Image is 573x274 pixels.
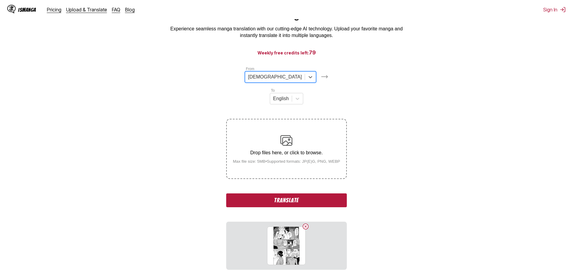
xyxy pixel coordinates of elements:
[309,49,316,56] span: 79
[228,150,345,155] p: Drop files here, or click to browse.
[18,7,36,13] div: IsManga
[125,7,135,13] a: Blog
[321,73,328,80] img: Languages icon
[7,5,16,13] img: IsManga Logo
[560,7,566,13] img: Sign out
[246,67,254,71] label: From
[166,26,407,39] p: Experience seamless manga translation with our cutting-edge AI technology. Upload your favorite m...
[302,223,309,230] button: Delete image
[7,5,47,14] a: IsManga LogoIsManga
[226,193,347,207] button: Translate
[66,7,107,13] a: Upload & Translate
[543,7,566,13] button: Sign In
[14,49,559,56] h3: Weekly free credits left:
[47,7,61,13] a: Pricing
[112,7,120,13] a: FAQ
[271,88,275,93] label: To
[228,159,345,164] small: Max file size: 5MB • Supported formats: JP(E)G, PNG, WEBP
